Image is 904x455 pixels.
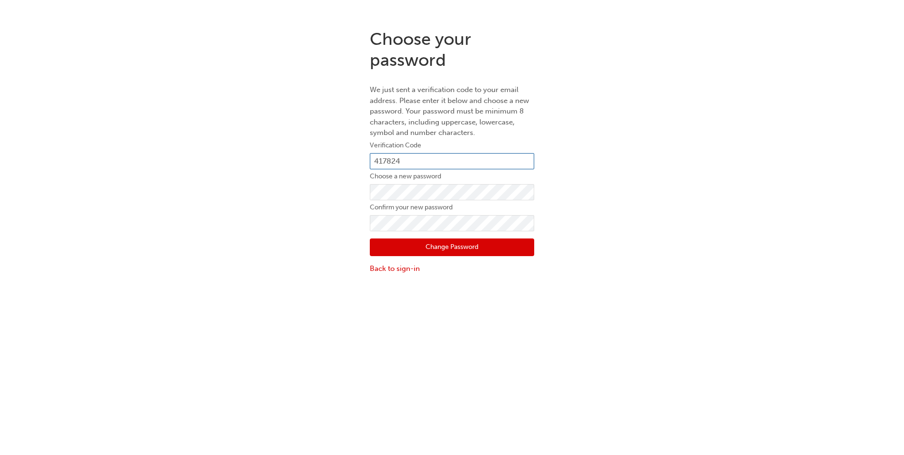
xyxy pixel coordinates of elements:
input: e.g. 123456 [370,153,534,169]
h1: Choose your password [370,29,534,70]
a: Back to sign-in [370,263,534,274]
label: Confirm your new password [370,202,534,213]
label: Verification Code [370,140,534,151]
label: Choose a new password [370,171,534,182]
button: Change Password [370,238,534,257]
p: We just sent a verification code to your email address. Please enter it below and choose a new pa... [370,84,534,138]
